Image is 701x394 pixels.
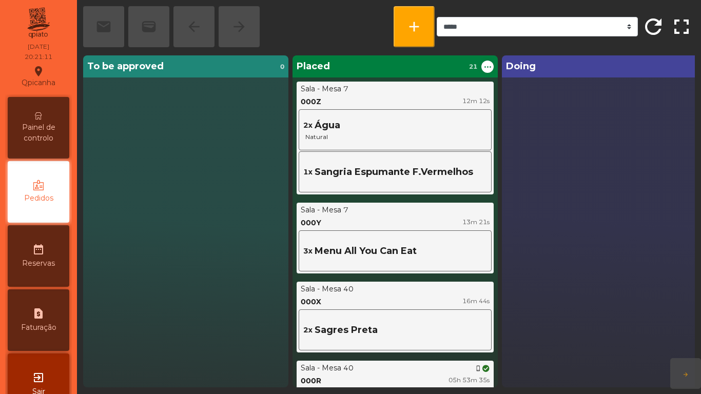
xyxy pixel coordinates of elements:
span: 2x [303,120,313,131]
span: Painel de controlo [10,122,67,144]
span: Reservas [22,258,55,269]
button: fullscreen [669,6,695,47]
div: [DATE] [28,42,49,51]
div: Mesa 40 [322,284,354,294]
span: add [406,18,422,35]
div: Mesa 7 [322,205,348,215]
span: 16m 44s [462,297,490,305]
button: add [394,6,435,47]
i: request_page [32,307,45,320]
span: Sangria Espumante F.Vermelhos [315,165,473,179]
div: Sala - [301,84,320,94]
span: phone_iphone [475,365,481,371]
span: 05h 53m 35s [449,376,490,384]
button: refresh [640,6,666,47]
span: Placed [297,60,330,73]
span: 12m 12s [462,97,490,105]
span: Sagres Preta [315,323,378,337]
img: qpiato [26,5,51,41]
div: Mesa 7 [322,84,348,94]
span: Faturação [21,322,56,333]
span: 21 [469,62,477,71]
i: exit_to_app [32,371,45,384]
span: Pedidos [24,193,53,204]
div: 000Y [301,218,321,228]
div: 000X [301,297,321,307]
span: Menu All You Can Eat [315,244,417,258]
span: Natural [303,132,487,142]
i: location_on [32,65,45,77]
span: 0 [280,62,284,71]
div: 000R [301,376,321,386]
span: 2x [303,325,313,336]
div: 000Z [301,96,321,107]
span: 1x [303,167,313,178]
div: Sala - [301,284,320,294]
span: fullscreen [669,14,694,39]
span: To be approved [87,60,164,73]
span: 13m 21s [462,218,490,226]
div: Mesa 40 [322,363,354,373]
span: Doing [506,60,536,73]
button: arrow_forward [670,358,701,389]
span: arrow_forward [683,371,689,378]
div: Qpicanha [22,64,55,89]
span: 3x [303,246,313,257]
span: Água [315,119,340,132]
div: Sala - [301,205,320,215]
span: refresh [641,14,666,39]
div: Sala - [301,363,320,373]
button: ... [481,61,494,73]
i: date_range [32,243,45,255]
div: 20:21:11 [25,52,52,62]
